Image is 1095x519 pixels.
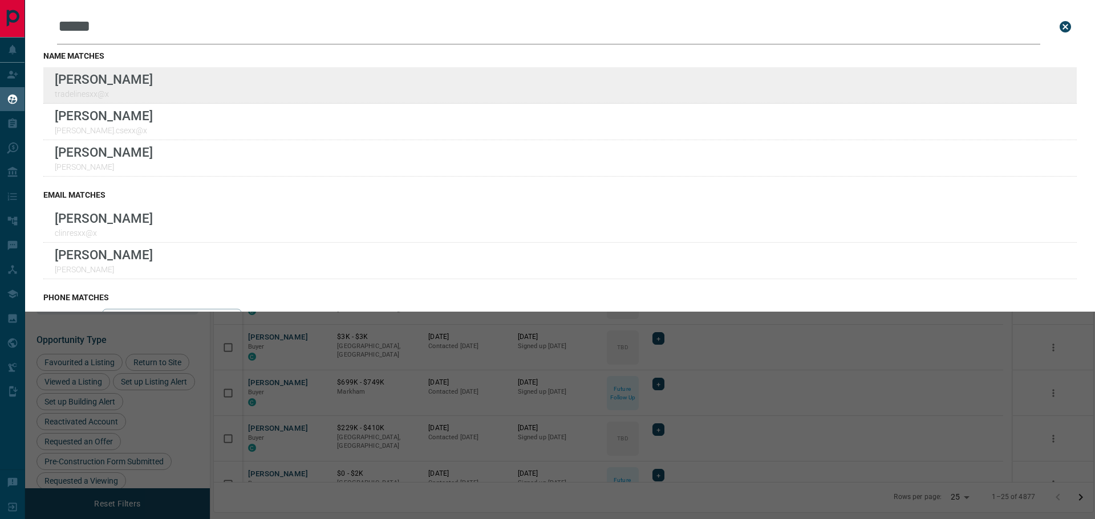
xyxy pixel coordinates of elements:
p: [PERSON_NAME] [55,211,153,226]
p: [PERSON_NAME] [55,247,153,262]
p: tradelinesxx@x [55,89,153,99]
h3: name matches [43,51,1077,60]
h3: phone matches [43,293,1077,302]
p: [PERSON_NAME] [55,145,153,160]
h3: email matches [43,190,1077,199]
p: [PERSON_NAME] [55,265,153,274]
button: close search bar [1054,15,1077,38]
p: [PERSON_NAME] [55,162,153,171]
p: [PERSON_NAME].csexx@x [55,126,153,135]
p: [PERSON_NAME] [55,72,153,87]
p: [PERSON_NAME] [55,108,153,123]
button: show leads not assigned to you [102,309,242,328]
p: clinresxx@x [55,228,153,238]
